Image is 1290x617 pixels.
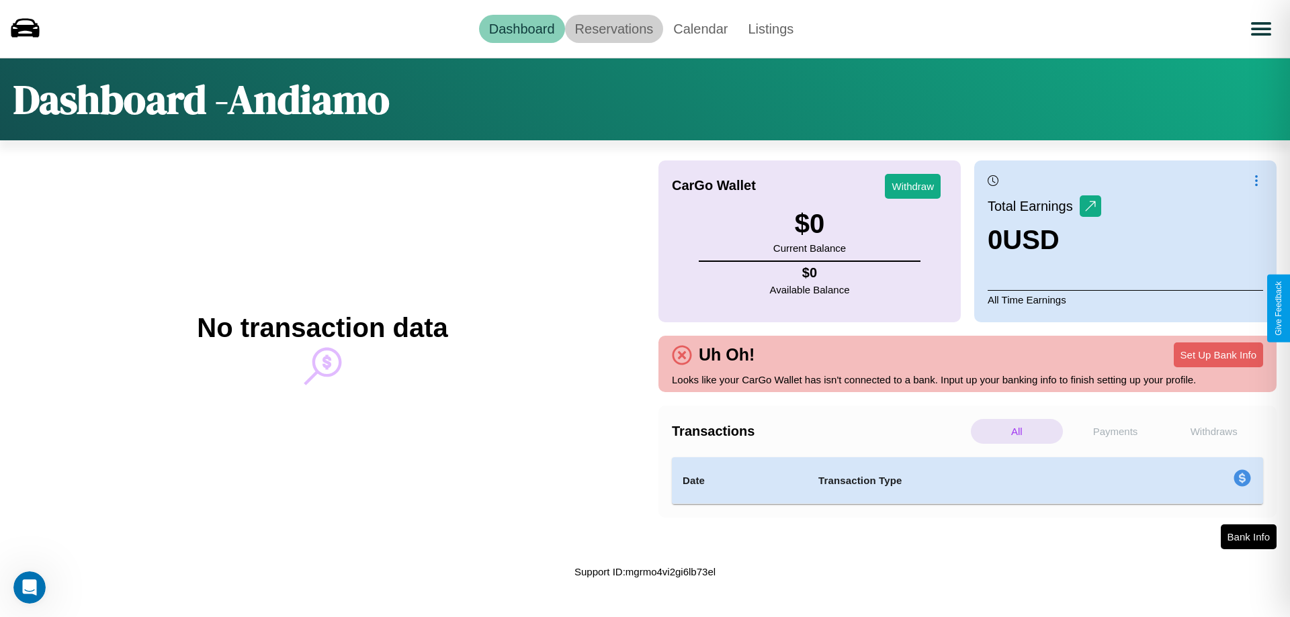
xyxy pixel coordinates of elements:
iframe: Intercom live chat [13,571,46,604]
h4: Uh Oh! [692,345,761,365]
h3: 0 USD [988,225,1101,255]
button: Open menu [1242,10,1280,48]
h2: No transaction data [197,313,447,343]
p: Withdraws [1168,419,1260,444]
h4: Date [683,473,797,489]
div: Give Feedback [1274,281,1283,336]
button: Bank Info [1221,524,1277,549]
a: Dashboard [479,15,565,43]
h1: Dashboard - Andiamo [13,72,390,127]
p: All [971,419,1063,444]
a: Reservations [565,15,664,43]
h4: Transactions [672,424,967,439]
h4: $ 0 [770,265,850,281]
a: Calendar [663,15,738,43]
p: Current Balance [773,239,846,257]
p: Available Balance [770,281,850,299]
h3: $ 0 [773,209,846,239]
table: simple table [672,457,1263,504]
p: Looks like your CarGo Wallet has isn't connected to a bank. Input up your banking info to finish ... [672,371,1263,389]
p: All Time Earnings [988,290,1263,309]
button: Set Up Bank Info [1174,342,1263,367]
a: Listings [738,15,804,43]
p: Payments [1070,419,1162,444]
h4: Transaction Type [818,473,1123,489]
button: Withdraw [885,174,941,199]
h4: CarGo Wallet [672,178,756,193]
p: Support ID: mgrmo4vi2gi6lb73el [574,563,716,581]
p: Total Earnings [988,194,1080,218]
